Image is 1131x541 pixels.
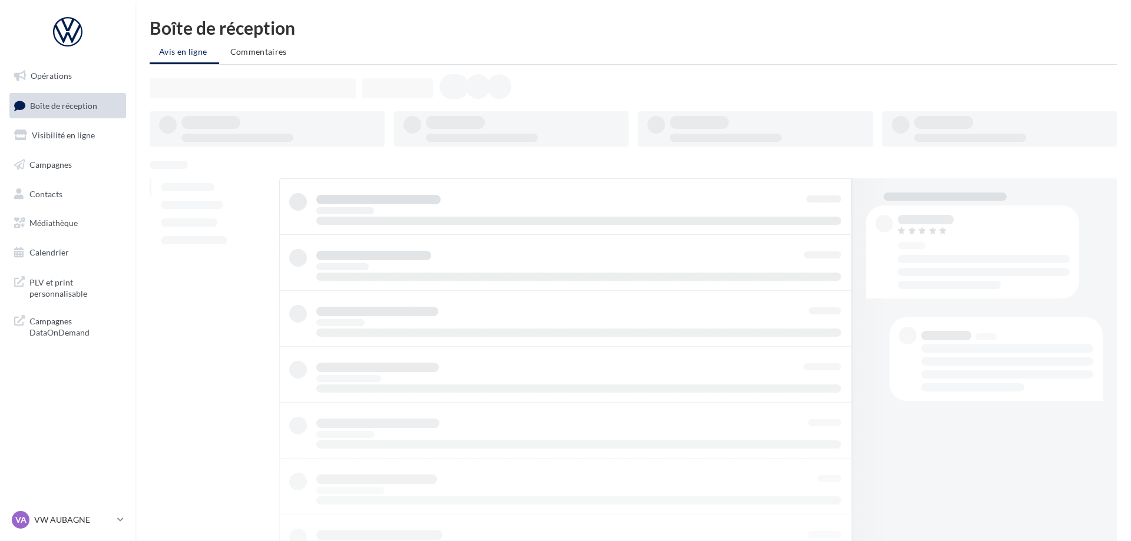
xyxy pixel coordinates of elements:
[15,514,27,526] span: VA
[7,93,128,118] a: Boîte de réception
[32,130,95,140] span: Visibilité en ligne
[230,47,287,57] span: Commentaires
[29,247,69,257] span: Calendrier
[7,64,128,88] a: Opérations
[7,182,128,207] a: Contacts
[7,308,128,343] a: Campagnes DataOnDemand
[7,240,128,265] a: Calendrier
[9,509,126,531] a: VA VW AUBAGNE
[31,71,72,81] span: Opérations
[29,188,62,198] span: Contacts
[7,123,128,148] a: Visibilité en ligne
[7,152,128,177] a: Campagnes
[29,218,78,228] span: Médiathèque
[34,514,113,526] p: VW AUBAGNE
[29,160,72,170] span: Campagnes
[7,270,128,304] a: PLV et print personnalisable
[29,274,121,300] span: PLV et print personnalisable
[29,313,121,338] span: Campagnes DataOnDemand
[150,19,1117,36] div: Boîte de réception
[7,211,128,235] a: Médiathèque
[30,100,97,110] span: Boîte de réception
